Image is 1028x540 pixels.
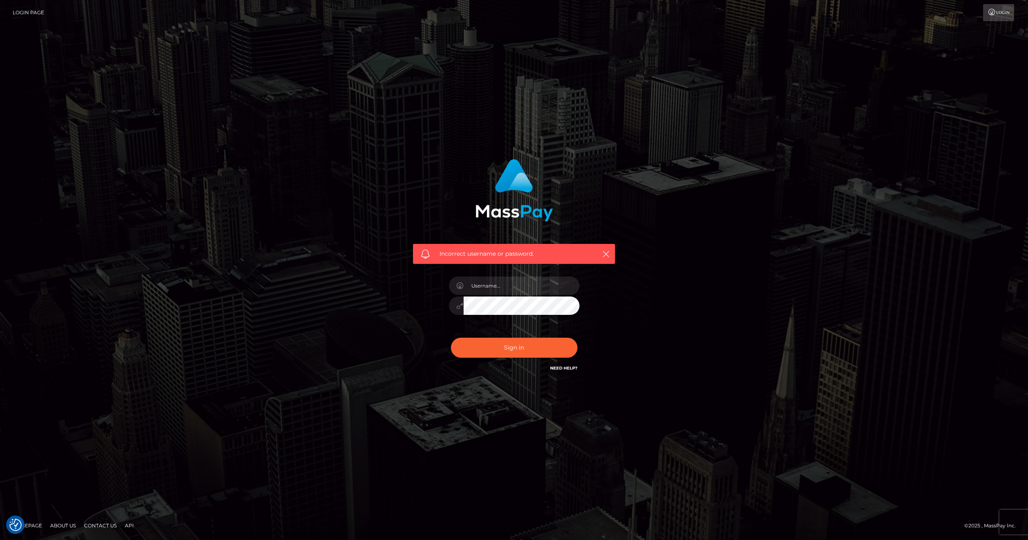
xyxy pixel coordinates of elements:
img: MassPay Login [475,159,553,221]
a: Contact Us [81,519,120,532]
a: Homepage [9,519,45,532]
button: Consent Preferences [9,519,22,531]
div: © 2025 , MassPay Inc. [964,521,1022,530]
span: Incorrect username or password. [440,250,588,258]
button: Sign in [451,338,577,358]
a: Need Help? [550,365,577,371]
a: About Us [47,519,79,532]
a: API [122,519,137,532]
img: Revisit consent button [9,519,22,531]
a: Login [983,4,1014,21]
input: Username... [464,277,579,295]
a: Login Page [13,4,44,21]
